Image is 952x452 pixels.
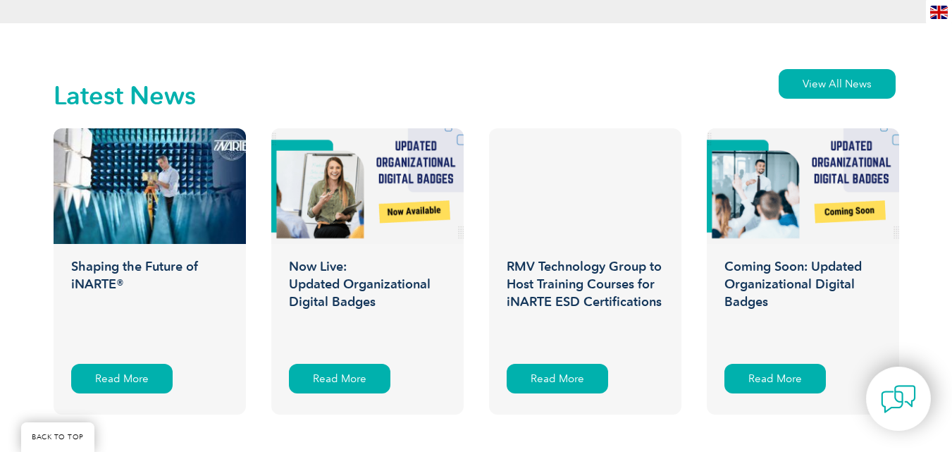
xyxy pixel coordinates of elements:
[271,128,464,415] a: Now Live:Updated Organizational Digital Badges Read More
[930,6,948,19] img: en
[21,422,94,452] a: BACK TO TOP
[54,258,246,350] h3: Shaping the Future of iNARTE®
[54,85,196,107] h2: Latest News
[507,364,608,393] div: Read More
[54,128,246,415] a: Shaping the Future of iNARTE® Read More
[779,69,896,99] a: View All News
[489,128,681,415] a: RMV Technology Group to Host Training Courses for iNARTE ESD Certifications Read More
[724,364,826,393] div: Read More
[71,364,173,393] div: Read More
[707,258,899,350] h3: Coming Soon: Updated Organizational Digital Badges
[271,258,464,350] h3: Now Live: Updated Organizational Digital Badges
[289,364,390,393] div: Read More
[881,381,916,417] img: contact-chat.png
[489,258,681,350] h3: RMV Technology Group to Host Training Courses for iNARTE ESD Certifications
[707,128,899,415] a: Coming Soon: Updated Organizational Digital Badges Read More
